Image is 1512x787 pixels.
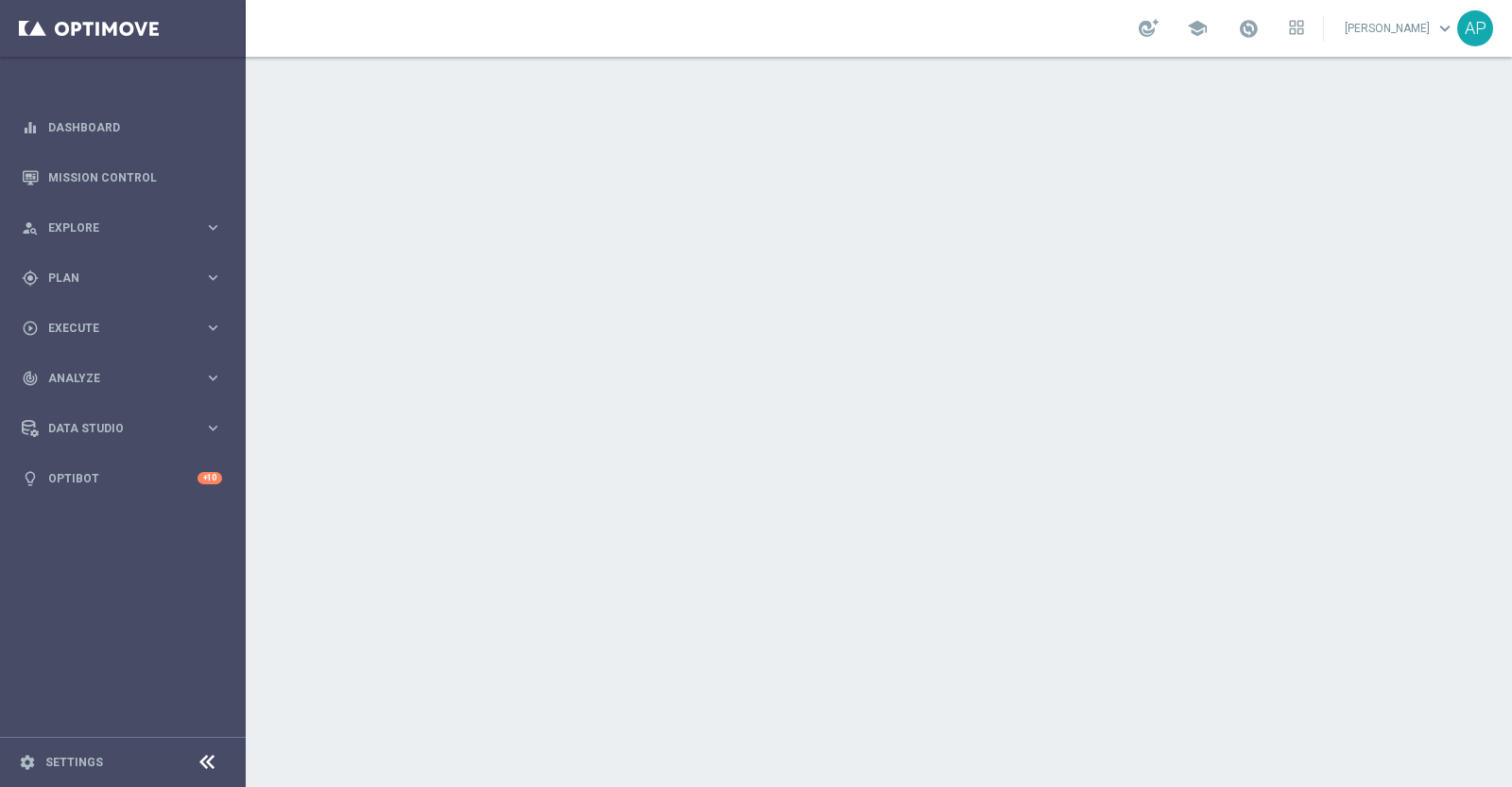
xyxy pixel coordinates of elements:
[21,271,223,286] button: gps_fixed Plan keyboard_arrow_right
[1343,14,1457,43] a: [PERSON_NAME]keyboard_arrow_down
[48,102,222,152] a: Dashboard
[21,321,223,336] button: play_circle_outline Execute keyboard_arrow_right
[22,119,39,136] i: equalizer
[22,370,204,387] div: Analyze
[22,152,222,202] div: Mission Control
[1457,10,1493,46] div: AP
[22,320,204,337] div: Execute
[21,220,223,236] button: person_search Explore keyboard_arrow_right
[45,757,103,768] a: Settings
[204,369,222,387] i: keyboard_arrow_right
[204,269,222,287] i: keyboard_arrow_right
[22,453,222,503] div: Optibot
[204,219,222,236] i: keyboard_arrow_right
[22,320,39,337] i: play_circle_outline
[48,222,204,234] span: Explore
[1435,18,1455,39] span: keyboard_arrow_down
[21,471,223,486] button: lightbulb Optibot +10
[48,453,198,503] a: Optibot
[48,152,222,202] a: Mission Control
[204,319,222,337] i: keyboard_arrow_right
[22,219,39,236] i: person_search
[21,371,223,386] button: track_changes Analyze keyboard_arrow_right
[21,120,223,135] button: equalizer Dashboard
[22,370,39,387] i: track_changes
[48,323,204,334] span: Execute
[22,219,204,236] div: Explore
[22,270,39,287] i: gps_fixed
[21,170,223,185] button: Mission Control
[22,470,39,487] i: lightbulb
[1187,18,1208,39] span: school
[48,423,204,434] span: Data Studio
[19,754,36,771] i: settings
[198,472,222,484] div: +10
[204,419,222,437] i: keyboard_arrow_right
[22,102,222,152] div: Dashboard
[22,420,204,437] div: Data Studio
[48,373,204,384] span: Analyze
[22,270,204,287] div: Plan
[21,421,223,436] button: Data Studio keyboard_arrow_right
[48,272,204,284] span: Plan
